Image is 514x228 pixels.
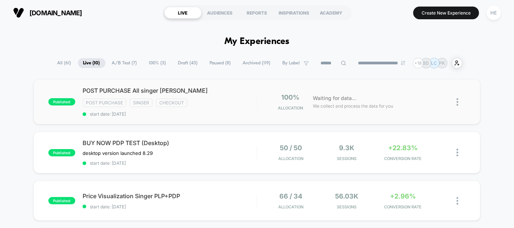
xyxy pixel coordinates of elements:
[431,60,437,66] p: LC
[48,149,75,156] span: published
[48,98,75,105] span: published
[278,204,303,209] span: Allocation
[83,204,257,209] span: start date: [DATE]
[204,58,236,68] span: Paused ( 8 )
[423,60,429,66] p: BD
[276,7,313,19] div: INSPIRATIONS
[457,149,458,156] img: close
[377,204,429,209] span: CONVERSION RATE
[83,87,257,94] span: POST PURCHASE All singer [PERSON_NAME]
[377,156,429,161] span: CONVERSION RATE
[83,160,257,166] span: start date: [DATE]
[282,93,300,101] span: 100%
[278,105,303,111] span: Allocation
[83,192,257,200] span: Price Visualization Singer PLP+PDP
[279,192,302,200] span: 66 / 34
[339,144,355,152] span: 9.3k
[144,58,172,68] span: 100% ( 3 )
[413,58,423,68] div: + 18
[487,6,501,20] div: HE
[156,99,187,107] span: checkout
[413,7,479,19] button: Create New Experience
[313,94,356,102] span: Waiting for data...
[238,58,276,68] span: Archived ( 119 )
[278,156,303,161] span: Allocation
[52,58,77,68] span: All ( 61 )
[388,144,418,152] span: +22.83%
[130,99,152,107] span: Singer
[401,61,405,65] img: end
[320,204,373,209] span: Sessions
[283,60,300,66] span: By Label
[280,144,302,152] span: 50 / 50
[13,7,24,18] img: Visually logo
[83,150,153,156] span: desktop version launched 8.29
[107,58,143,68] span: A/B Test ( 7 )
[485,5,503,20] button: HE
[390,192,416,200] span: +2.96%
[164,7,202,19] div: LIVE
[439,60,445,66] p: PK
[83,111,257,117] span: start date: [DATE]
[83,139,257,147] span: BUY NOW PDP TEST (Desktop)
[224,36,290,47] h1: My Experiences
[320,156,373,161] span: Sessions
[335,192,359,200] span: 56.03k
[313,7,350,19] div: ACADEMY
[202,7,239,19] div: AUDIENCES
[173,58,203,68] span: Draft ( 43 )
[83,99,126,107] span: Post Purchase
[313,103,393,109] span: We collect and process the data for you
[239,7,276,19] div: REPORTS
[457,98,458,106] img: close
[11,7,84,19] button: [DOMAIN_NAME]
[78,58,105,68] span: Live ( 10 )
[29,9,82,17] span: [DOMAIN_NAME]
[457,197,458,205] img: close
[48,197,75,204] span: published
